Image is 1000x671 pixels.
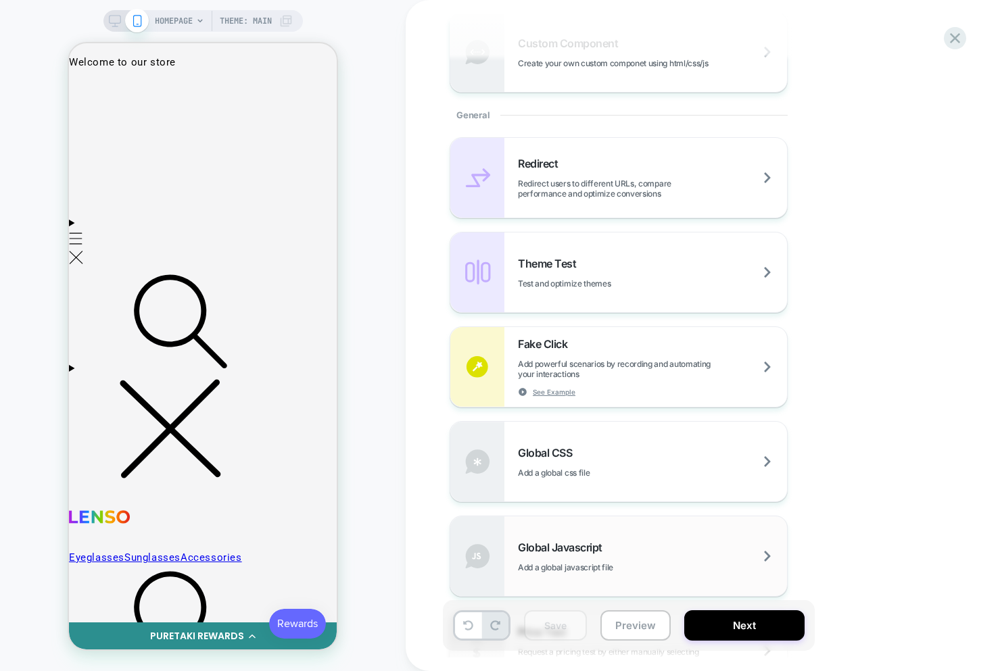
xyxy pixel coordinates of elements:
a: Sunglasses [55,508,112,522]
span: Theme Test [518,257,583,270]
button: Preview [600,610,671,641]
button: Next [684,610,805,641]
span: Fake Click [518,337,574,351]
span: Add a global css file [518,468,657,478]
span: Theme: MAIN [220,10,272,32]
span: Add powerful scenarios by recording and automating your interactions [518,359,787,379]
span: Custom Component [518,36,625,50]
span: Test and optimize themes [518,278,678,289]
iframe: Button to open loyalty program pop-up [200,566,257,595]
span: Redirect [518,157,565,170]
span: Global CSS [518,446,579,459]
button: Save [524,610,587,641]
span: Create your own custom componet using html/css/js [518,58,776,68]
div: General [450,93,788,137]
span: Redirect users to different URLs, compare performance and optimize conversions [518,178,787,199]
div: PURETAKI REWARDS [81,586,175,600]
a: Accessories [112,508,173,522]
span: Add a global javascript file [518,562,681,572]
span: Global Javascript [518,541,609,554]
span: HOMEPAGE [155,10,193,32]
span: See Example [533,387,575,397]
